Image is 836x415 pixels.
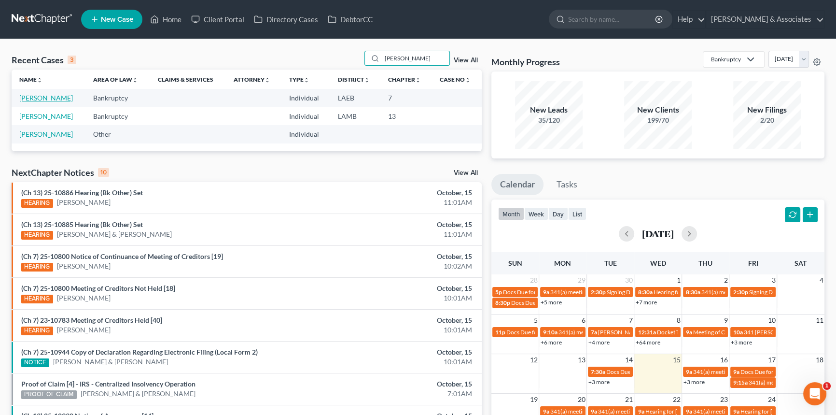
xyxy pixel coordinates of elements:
a: DebtorCC [323,11,377,28]
span: 12 [529,354,539,366]
i: unfold_more [304,77,309,83]
i: unfold_more [364,77,370,83]
span: 1 [823,382,831,390]
span: 341 [PERSON_NAME] [744,329,800,336]
a: Proof of Claim [4] - IRS - Centralized Insolvency Operation [21,380,195,388]
input: Search by name... [382,51,449,65]
a: [PERSON_NAME] [57,261,111,271]
span: 9a [638,408,644,415]
span: 21 [624,394,634,405]
td: Bankruptcy [85,89,150,107]
span: 9a [543,288,549,296]
span: 16 [719,354,729,366]
th: Claims & Services [150,70,226,89]
span: 20 [577,394,586,405]
a: Districtunfold_more [338,76,370,83]
a: [PERSON_NAME] & [PERSON_NAME] [53,357,168,367]
a: (Ch 7) 23-10783 Meeting of Creditors Held [40] [21,316,162,324]
div: 2/20 [733,115,801,125]
span: Mon [554,259,571,267]
a: (Ch 13) 25-10885 Hearing (Bk Other) Set [21,220,143,229]
span: 341(a) meeting for [PERSON_NAME] [550,408,643,415]
button: week [524,207,548,220]
a: [PERSON_NAME] [19,112,73,120]
a: +7 more [636,299,657,306]
td: Individual [281,125,330,143]
div: NextChapter Notices [12,167,109,178]
div: New Leads [515,104,583,115]
span: 29 [577,274,586,286]
span: 13 [577,354,586,366]
div: 11:01AM [328,229,472,239]
span: 15 [672,354,682,366]
a: View All [454,170,478,176]
a: [PERSON_NAME] [57,325,111,335]
span: Sat [794,259,807,267]
div: 35/120 [515,115,583,125]
div: October, 15 [328,347,472,357]
td: Individual [281,107,330,125]
div: October, 15 [328,252,472,261]
span: New Case [101,16,133,23]
a: Client Portal [186,11,249,28]
a: View All [454,57,478,64]
span: 9 [723,315,729,326]
td: Bankruptcy [85,107,150,125]
span: Docs Due for [PERSON_NAME] & [PERSON_NAME] [503,288,634,296]
a: [PERSON_NAME] [57,198,111,207]
a: Calendar [491,174,543,195]
a: [PERSON_NAME] [57,293,111,303]
h3: Monthly Progress [491,56,560,68]
span: 8:30p [495,299,510,306]
a: +5 more [541,299,562,306]
span: 9a [591,408,597,415]
a: +3 more [588,378,610,386]
button: day [548,207,568,220]
span: 12:31a [638,329,656,336]
a: [PERSON_NAME] [19,130,73,138]
span: Thu [698,259,712,267]
span: 9a [686,408,692,415]
td: Other [85,125,150,143]
span: 8:30a [638,288,653,296]
a: Chapterunfold_more [388,76,421,83]
a: Attorneyunfold_more [234,76,270,83]
span: 5 [533,315,539,326]
span: 4 [819,274,824,286]
a: Area of Lawunfold_more [93,76,138,83]
div: 10:01AM [328,293,472,303]
div: Bankruptcy [711,55,741,63]
div: October, 15 [328,188,472,198]
span: 11 [815,315,824,326]
span: 2:30p [733,288,748,296]
span: Docs Due for [PERSON_NAME] [511,299,591,306]
div: HEARING [21,199,53,208]
span: 9a [733,408,739,415]
span: 22 [672,394,682,405]
div: October, 15 [328,379,472,389]
span: 10 [767,315,777,326]
a: (Ch 13) 25-10886 Hearing (Bk Other) Set [21,188,143,197]
span: 14 [624,354,634,366]
a: +3 more [731,339,752,346]
span: Docs Due for [PERSON_NAME] & [PERSON_NAME] [606,368,737,375]
span: Hearing for [PERSON_NAME] & [PERSON_NAME] [645,408,772,415]
span: 7 [628,315,634,326]
div: October, 15 [328,220,472,229]
a: Help [673,11,705,28]
span: 10a [733,329,743,336]
span: Docket Text: for [PERSON_NAME] [657,329,743,336]
span: 28 [529,274,539,286]
a: [PERSON_NAME] [19,94,73,102]
span: Tue [604,259,616,267]
span: 9a [686,368,692,375]
span: 19 [529,394,539,405]
div: New Clients [624,104,692,115]
button: list [568,207,586,220]
span: 2 [723,274,729,286]
span: 3 [771,274,777,286]
span: Meeting of Creditors for [PERSON_NAME] [693,329,800,336]
span: Wed [650,259,666,267]
a: +64 more [636,339,660,346]
td: 7 [380,89,432,107]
